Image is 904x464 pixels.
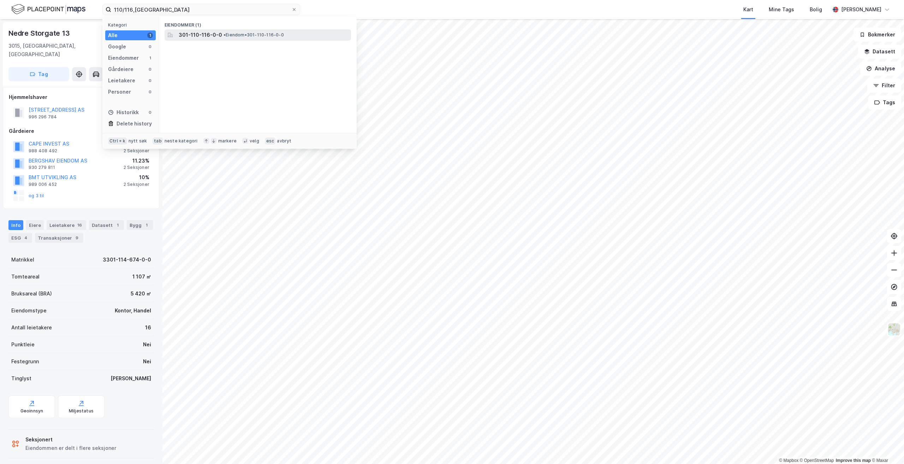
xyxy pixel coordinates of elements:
div: 0 [147,78,153,83]
div: Festegrunn [11,357,39,366]
button: Datasett [858,45,901,59]
div: Alle [108,31,118,40]
div: Geoinnsyn [20,408,43,414]
div: avbryt [277,138,291,144]
div: Eiere [26,220,44,230]
div: Kontor, Handel [115,306,151,315]
div: 2 Seksjoner [124,182,149,187]
button: Filter [867,78,901,93]
div: 16 [76,222,83,229]
div: Eiendommer (1) [159,17,357,29]
div: velg [250,138,259,144]
div: Delete history [117,119,152,128]
div: Miljøstatus [69,408,94,414]
div: 996 296 784 [29,114,57,120]
a: OpenStreetMap [800,458,834,463]
div: 1 [114,222,121,229]
div: Historikk [108,108,139,117]
div: 989 006 452 [29,182,57,187]
button: Tag [8,67,69,81]
div: Google [108,42,126,51]
div: 1 107 ㎡ [132,272,151,281]
div: 0 [147,66,153,72]
div: Datasett [89,220,124,230]
div: markere [218,138,237,144]
div: 3015, [GEOGRAPHIC_DATA], [GEOGRAPHIC_DATA] [8,42,113,59]
button: Analyse [860,61,901,76]
div: Leietakere [47,220,86,230]
a: Mapbox [779,458,798,463]
div: Leietakere [108,76,135,85]
div: neste kategori [165,138,198,144]
div: Bygg [127,220,153,230]
div: Gårdeiere [108,65,133,74]
div: 0 [147,110,153,115]
div: 0 [147,44,153,49]
div: Eiendommen er delt i flere seksjoner [25,444,116,452]
span: 301-110-116-0-0 [179,31,222,39]
div: 988 408 492 [29,148,57,154]
div: [PERSON_NAME] [841,5,881,14]
button: Tags [868,95,901,110]
div: 16 [145,323,151,332]
iframe: Chat Widget [869,430,904,464]
div: Kontrollprogram for chat [869,430,904,464]
div: Nei [143,357,151,366]
div: 11.23% [124,157,149,165]
div: Tinglyst [11,374,31,383]
div: Personer [108,88,131,96]
div: 4 [22,234,29,241]
div: Transaksjoner [35,233,83,243]
div: nytt søk [129,138,147,144]
a: Improve this map [836,458,871,463]
img: Z [887,323,901,336]
div: Bolig [810,5,822,14]
div: 9 [73,234,81,241]
span: • [224,32,226,37]
input: Søk på adresse, matrikkel, gårdeiere, leietakere eller personer [111,4,291,15]
img: logo.f888ab2527a4732fd821a326f86c7f29.svg [11,3,85,16]
div: 3301-114-674-0-0 [103,256,151,264]
div: Kategori [108,22,156,28]
div: 5 420 ㎡ [131,289,151,298]
div: Kart [743,5,753,14]
div: 930 279 811 [29,165,55,170]
div: 10% [124,173,149,182]
div: Hjemmelshaver [9,93,154,101]
div: Mine Tags [769,5,794,14]
div: esc [265,137,276,145]
div: Ctrl + k [108,137,127,145]
div: [PERSON_NAME] [111,374,151,383]
div: Eiendommer [108,54,139,62]
div: Antall leietakere [11,323,52,332]
div: 1 [143,222,150,229]
div: 0 [147,89,153,95]
div: 1 [147,55,153,61]
span: Eiendom • 301-110-116-0-0 [224,32,284,38]
div: Bruksareal (BRA) [11,289,52,298]
div: Punktleie [11,340,35,349]
div: Matrikkel [11,256,34,264]
div: Tomteareal [11,272,40,281]
button: Bokmerker [854,28,901,42]
div: Eiendomstype [11,306,47,315]
div: 2 Seksjoner [124,148,149,154]
div: Seksjonert [25,435,116,444]
div: Gårdeiere [9,127,154,135]
div: Nei [143,340,151,349]
div: 2 Seksjoner [124,165,149,170]
div: ESG [8,233,32,243]
div: 1 [147,33,153,38]
div: Nedre Storgate 13 [8,28,71,39]
div: tab [153,137,163,145]
div: Info [8,220,23,230]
